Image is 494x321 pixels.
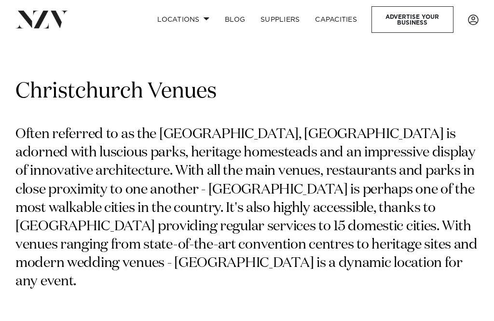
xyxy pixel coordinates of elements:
[253,9,307,30] a: SUPPLIERS
[217,9,253,30] a: BLOG
[15,125,479,291] p: Often referred to as the [GEOGRAPHIC_DATA], [GEOGRAPHIC_DATA] is adorned with luscious parks, her...
[371,6,453,33] a: Advertise your business
[150,9,217,30] a: Locations
[15,11,68,28] img: nzv-logo.png
[15,78,479,106] h1: Christchurch Venues
[307,9,365,30] a: Capacities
